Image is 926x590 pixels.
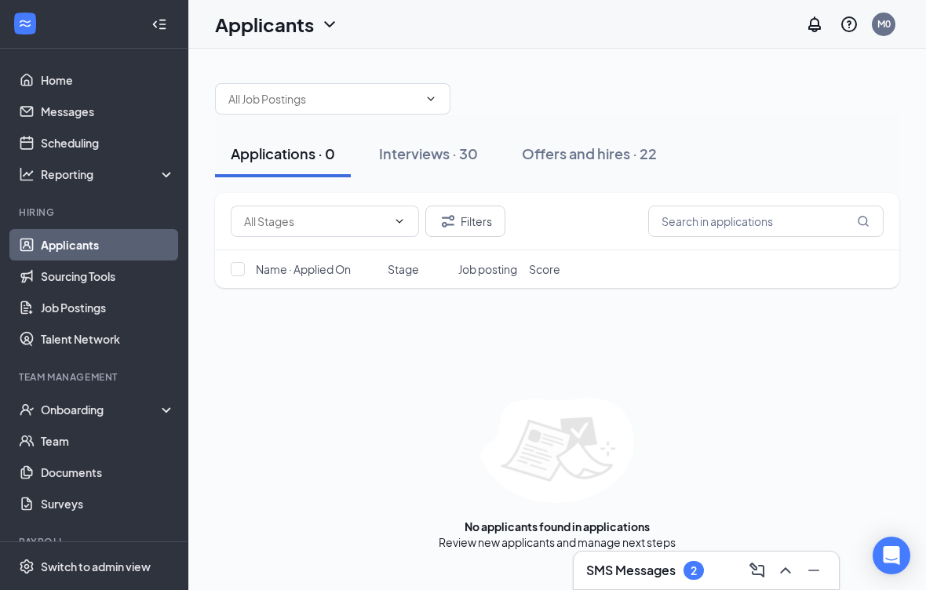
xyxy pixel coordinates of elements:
div: Switch to admin view [41,559,151,574]
svg: Filter [439,212,458,231]
a: Talent Network [41,323,175,355]
span: Job posting [458,261,517,277]
a: Sourcing Tools [41,260,175,292]
div: Onboarding [41,402,162,417]
svg: Analysis [19,166,35,182]
div: Applications · 0 [231,144,335,163]
svg: WorkstreamLogo [17,16,33,31]
svg: QuestionInfo [840,15,859,34]
span: Stage [388,261,419,277]
img: empty-state [481,398,634,503]
a: Home [41,64,175,96]
svg: ChevronUp [776,561,795,580]
svg: Minimize [804,561,823,580]
a: Documents [41,457,175,488]
span: Score [529,261,560,277]
div: M0 [877,17,891,31]
svg: ChevronDown [425,93,437,105]
button: ChevronUp [773,558,798,583]
svg: ComposeMessage [748,561,767,580]
a: Surveys [41,488,175,519]
div: 2 [691,564,697,577]
svg: Collapse [151,16,167,32]
a: Team [41,425,175,457]
a: Scheduling [41,127,175,158]
div: No applicants found in applications [465,519,650,534]
h3: SMS Messages [586,562,676,579]
div: Reporting [41,166,176,182]
button: Filter Filters [425,206,505,237]
svg: UserCheck [19,402,35,417]
svg: ChevronDown [320,15,339,34]
a: Applicants [41,229,175,260]
button: Minimize [801,558,826,583]
span: Name · Applied On [256,261,351,277]
svg: MagnifyingGlass [857,215,869,228]
div: Payroll [19,535,172,548]
svg: Notifications [805,15,824,34]
input: All Stages [244,213,387,230]
div: Hiring [19,206,172,219]
input: All Job Postings [228,90,418,107]
a: Messages [41,96,175,127]
div: Review new applicants and manage next steps [439,534,676,550]
button: ComposeMessage [745,558,770,583]
a: Job Postings [41,292,175,323]
div: Team Management [19,370,172,384]
svg: ChevronDown [393,215,406,228]
svg: Settings [19,559,35,574]
input: Search in applications [648,206,884,237]
div: Offers and hires · 22 [522,144,657,163]
div: Interviews · 30 [379,144,478,163]
div: Open Intercom Messenger [873,537,910,574]
h1: Applicants [215,11,314,38]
